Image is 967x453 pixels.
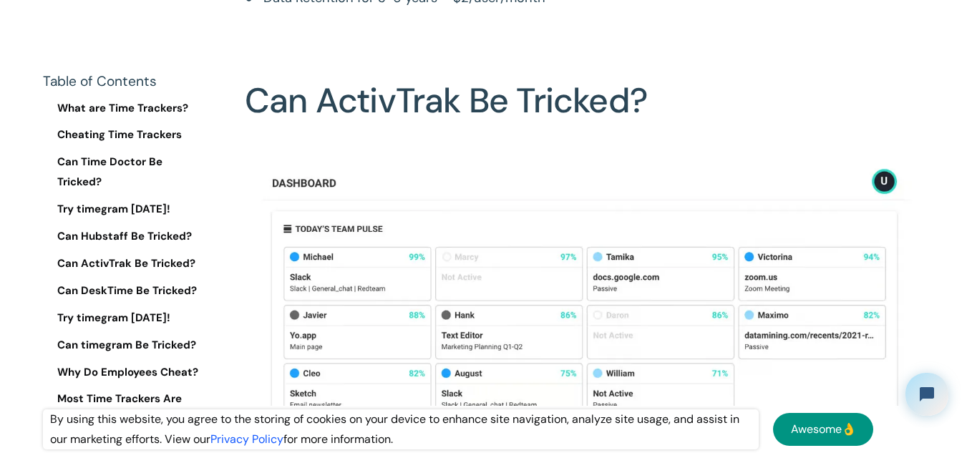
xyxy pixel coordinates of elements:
div: Table of Contents [43,72,208,92]
a: What are Time Trackers? [43,99,208,119]
a: Can Time Doctor Be Tricked? [43,153,208,193]
a: Can timegram Be Tricked? [43,336,208,356]
a: Can DeskTime Be Tricked? [43,281,208,301]
iframe: Tidio Chat [893,361,961,428]
div: By using this website, you agree to the storing of cookies on your device to enhance site navigat... [43,409,759,449]
a: Cheating Time Trackers [43,126,208,146]
a: Can Hubstaff Be Tricked? [43,227,208,247]
h2: Can ActivTrak Be Tricked? [245,25,924,134]
a: Most Time Trackers Are Problematic [43,390,208,430]
a: Try timegram [DATE]! [43,200,208,220]
a: Awesome👌 [773,413,873,446]
a: Can ActivTrak Be Tricked? [43,254,208,274]
a: Privacy Policy [210,432,283,447]
a: Why Do Employees Cheat? [43,363,208,383]
a: Try timegram [DATE]! [43,308,208,328]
